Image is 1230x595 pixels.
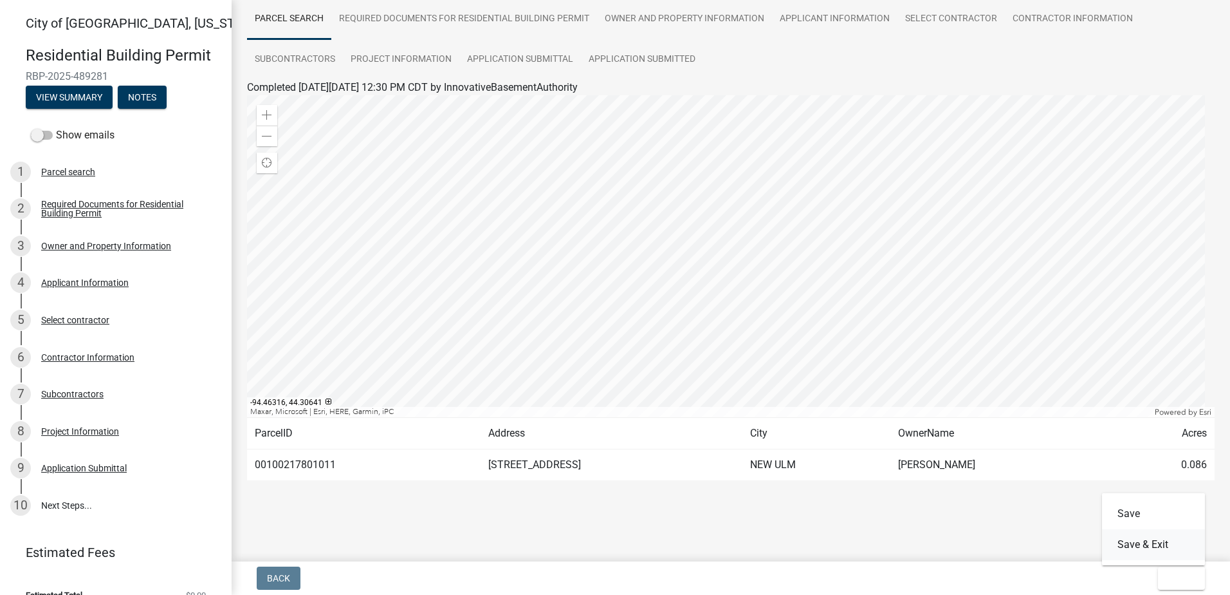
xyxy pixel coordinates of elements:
div: 3 [10,236,31,256]
div: Parcel search [41,167,95,176]
a: Subcontractors [247,39,343,80]
div: 5 [10,310,31,330]
a: Application Submitted [581,39,703,80]
span: RBP-2025-489281 [26,70,206,82]
div: 4 [10,272,31,293]
wm-modal-confirm: Summary [26,93,113,103]
button: View Summary [26,86,113,109]
button: Exit [1158,567,1205,590]
td: ParcelID [247,418,481,449]
div: Required Documents for Residential Building Permit [41,200,211,218]
td: Address [481,418,742,449]
span: Back [267,573,290,583]
span: City of [GEOGRAPHIC_DATA], [US_STATE] [26,15,260,31]
div: 2 [10,198,31,219]
button: Save & Exit [1102,529,1205,560]
label: Show emails [31,127,115,143]
button: Notes [118,86,167,109]
div: Select contractor [41,316,109,325]
wm-modal-confirm: Notes [118,93,167,103]
div: Owner and Property Information [41,241,171,250]
div: 7 [10,384,31,404]
div: 9 [10,458,31,478]
a: Esri [1199,408,1211,417]
td: City [742,418,890,449]
td: Acres [1115,418,1215,449]
div: Application Submittal [41,464,127,473]
h4: Residential Building Permit [26,46,221,65]
div: Zoom out [257,126,277,146]
a: Project Information [343,39,459,80]
div: Applicant Information [41,278,129,287]
div: 1 [10,162,31,182]
td: [STREET_ADDRESS] [481,449,742,481]
div: 8 [10,421,31,442]
button: Back [257,567,300,590]
a: Application Submittal [459,39,581,80]
div: Exit [1102,493,1205,565]
div: Contractor Information [41,353,134,362]
span: Exit [1168,573,1187,583]
div: Project Information [41,427,119,436]
td: OwnerName [890,418,1115,449]
div: Powered by [1152,407,1215,417]
td: [PERSON_NAME] [890,449,1115,481]
td: 00100217801011 [247,449,481,481]
div: 6 [10,347,31,368]
div: Find my location [257,153,277,173]
td: 0.086 [1115,449,1215,481]
button: Save [1102,498,1205,529]
div: Subcontractors [41,390,104,399]
td: NEW ULM [742,449,890,481]
div: Zoom in [257,105,277,126]
div: Maxar, Microsoft | Esri, HERE, Garmin, iPC [247,407,1152,417]
div: 10 [10,495,31,516]
a: Estimated Fees [10,540,211,565]
span: Completed [DATE][DATE] 12:30 PM CDT by InnovativeBasementAuthority [247,81,578,93]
